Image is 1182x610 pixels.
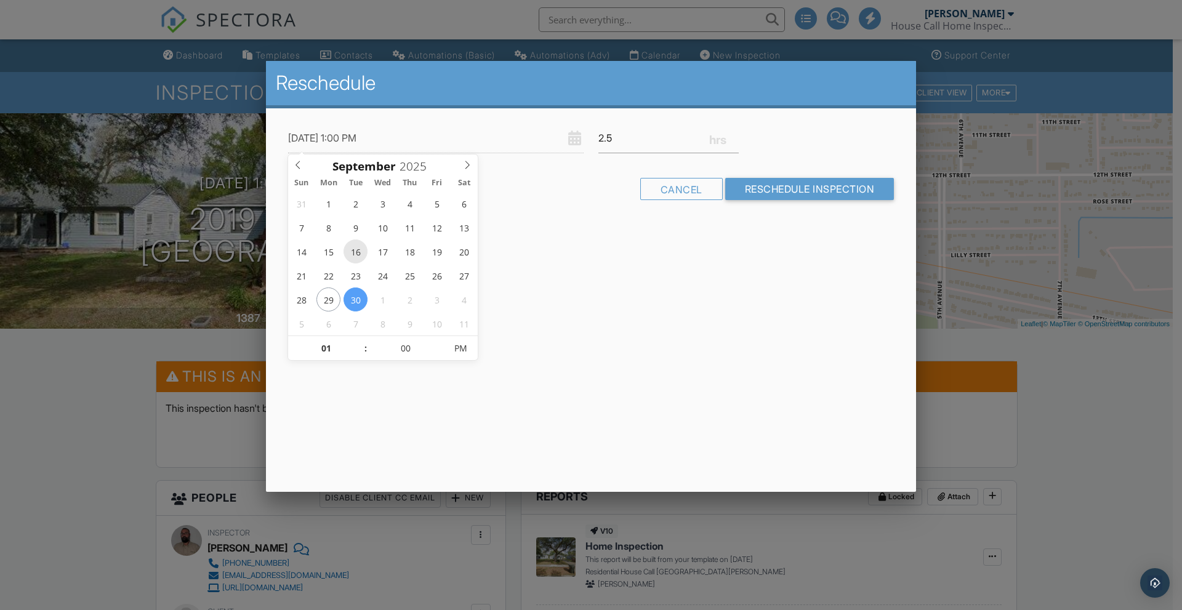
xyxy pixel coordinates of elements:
span: September 13, 2025 [452,215,476,239]
span: September 15, 2025 [316,239,340,263]
span: Mon [315,179,342,187]
span: September 24, 2025 [371,263,395,287]
span: September 17, 2025 [371,239,395,263]
span: October 2, 2025 [398,287,422,311]
span: October 4, 2025 [452,287,476,311]
span: September 6, 2025 [452,191,476,215]
div: Cancel [640,178,723,200]
span: Scroll to increment [332,161,396,172]
span: Fri [424,179,451,187]
span: September 21, 2025 [289,263,313,287]
span: September 29, 2025 [316,287,340,311]
span: October 7, 2025 [344,311,368,335]
div: Open Intercom Messenger [1140,568,1170,598]
span: September 23, 2025 [344,263,368,287]
span: September 7, 2025 [289,215,313,239]
input: Scroll to increment [396,158,436,174]
span: September 11, 2025 [398,215,422,239]
span: September 3, 2025 [371,191,395,215]
span: October 9, 2025 [398,311,422,335]
span: Tue [342,179,369,187]
span: September 4, 2025 [398,191,422,215]
span: September 26, 2025 [425,263,449,287]
input: Scroll to increment [368,336,443,361]
span: October 1, 2025 [371,287,395,311]
span: Sat [451,179,478,187]
span: August 31, 2025 [289,191,313,215]
span: September 25, 2025 [398,263,422,287]
span: September 14, 2025 [289,239,313,263]
span: October 5, 2025 [289,311,313,335]
span: September 27, 2025 [452,263,476,287]
span: Thu [396,179,424,187]
span: Sun [288,179,315,187]
span: : [364,336,368,361]
span: October 10, 2025 [425,311,449,335]
span: September 28, 2025 [289,287,313,311]
span: September 5, 2025 [425,191,449,215]
span: September 30, 2025 [344,287,368,311]
span: September 8, 2025 [316,215,340,239]
span: September 22, 2025 [316,263,340,287]
span: October 6, 2025 [316,311,340,335]
span: September 9, 2025 [344,215,368,239]
span: October 11, 2025 [452,311,476,335]
h2: Reschedule [276,71,906,95]
span: October 8, 2025 [371,311,395,335]
span: September 1, 2025 [316,191,340,215]
span: September 18, 2025 [398,239,422,263]
span: September 20, 2025 [452,239,476,263]
span: October 3, 2025 [425,287,449,311]
span: September 2, 2025 [344,191,368,215]
input: Reschedule Inspection [725,178,895,200]
span: September 19, 2025 [425,239,449,263]
span: September 16, 2025 [344,239,368,263]
span: Wed [369,179,396,187]
span: September 10, 2025 [371,215,395,239]
span: Click to toggle [443,336,477,361]
input: Scroll to increment [288,336,364,361]
span: September 12, 2025 [425,215,449,239]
